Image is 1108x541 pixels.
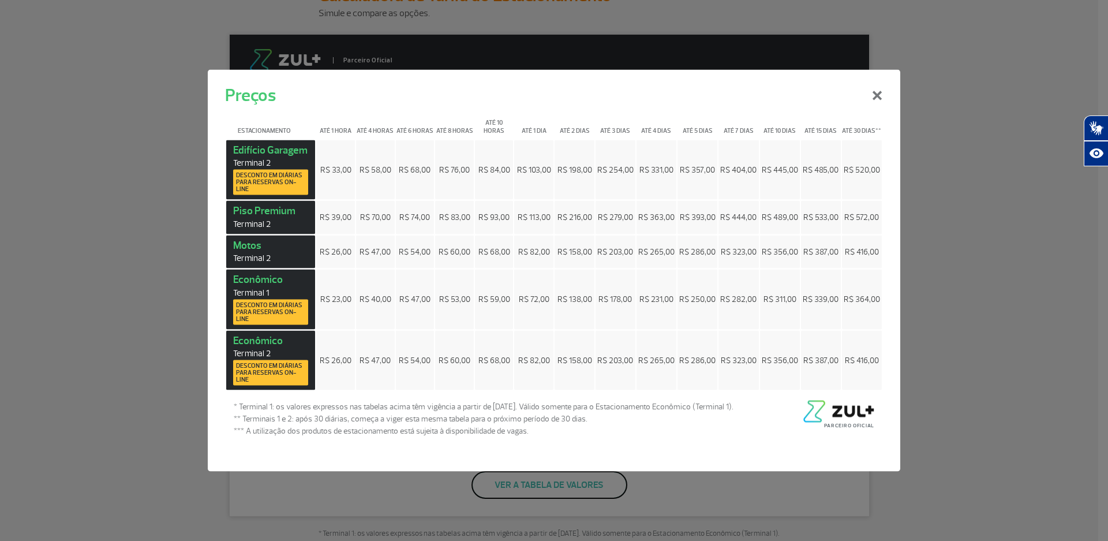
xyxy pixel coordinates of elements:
span: R$ 47,00 [399,294,431,304]
span: Desconto em diárias para reservas on-line [236,172,305,193]
span: R$ 47,00 [360,247,391,256]
span: R$ 323,00 [721,247,757,256]
span: R$ 84,00 [478,165,510,174]
button: Abrir tradutor de língua de sinais. [1084,115,1108,141]
span: R$ 363,00 [638,212,675,222]
th: Até 6 horas [396,109,435,139]
span: R$ 60,00 [439,355,470,365]
th: Até 3 dias [596,109,635,139]
span: R$ 254,00 [597,165,634,174]
img: logo-zul-black.png [800,401,874,423]
th: Até 15 dias [801,109,841,139]
span: R$ 520,00 [844,165,880,174]
span: R$ 356,00 [762,247,798,256]
span: R$ 47,00 [360,355,391,365]
th: Até 10 horas [475,109,514,139]
span: R$ 416,00 [845,355,879,365]
span: R$ 70,00 [360,212,391,222]
span: R$ 356,00 [762,355,798,365]
span: R$ 39,00 [320,212,351,222]
span: R$ 158,00 [557,355,592,365]
span: R$ 393,00 [680,212,716,222]
span: R$ 72,00 [519,294,549,304]
span: R$ 26,00 [320,247,351,256]
span: R$ 203,00 [597,355,633,365]
span: R$ 178,00 [598,294,632,304]
span: R$ 231,00 [639,294,673,304]
span: R$ 59,00 [478,294,510,304]
span: R$ 53,00 [439,294,470,304]
th: Até 4 dias [637,109,676,139]
span: Terminal 2 [233,348,308,359]
strong: Motos [233,238,308,264]
span: R$ 404,00 [720,165,757,174]
span: R$ 265,00 [638,247,675,256]
span: R$ 416,00 [845,247,879,256]
span: R$ 387,00 [803,247,839,256]
span: * Terminal 1: os valores expressos nas tabelas acima têm vigência a partir de [DATE]. Válido some... [234,401,733,413]
th: Até 4 horas [356,109,395,139]
span: R$ 82,00 [518,247,550,256]
div: Plugin de acessibilidade da Hand Talk. [1084,115,1108,166]
th: Até 2 dias [555,109,594,139]
span: R$ 323,00 [721,355,757,365]
span: R$ 286,00 [679,355,716,365]
span: R$ 250,00 [679,294,716,304]
button: Abrir recursos assistivos. [1084,141,1108,166]
span: R$ 68,00 [478,355,510,365]
span: R$ 444,00 [720,212,757,222]
span: R$ 357,00 [680,165,715,174]
span: Terminal 2 [233,253,308,264]
span: Terminal 2 [233,158,308,169]
span: R$ 282,00 [720,294,757,304]
span: R$ 103,00 [517,165,551,174]
span: R$ 158,00 [557,247,592,256]
span: R$ 216,00 [557,212,592,222]
strong: Econômico [233,334,308,386]
span: R$ 265,00 [638,355,675,365]
span: Desconto em diárias para reservas on-line [236,301,305,322]
span: R$ 113,00 [518,212,551,222]
span: R$ 364,00 [844,294,880,304]
span: R$ 68,00 [478,247,510,256]
th: Até 1 dia [514,109,553,139]
th: Até 5 dias [677,109,717,139]
button: Close [862,73,892,114]
span: R$ 279,00 [598,212,633,222]
span: R$ 286,00 [679,247,716,256]
span: R$ 40,00 [360,294,391,304]
span: R$ 572,00 [844,212,879,222]
span: *** A utilização dos produtos de estacionamento está sujeita à disponibilidade de vagas. [234,425,733,437]
span: R$ 82,00 [518,355,550,365]
span: R$ 311,00 [763,294,796,304]
strong: Econômico [233,273,308,325]
span: R$ 138,00 [557,294,592,304]
span: Terminal 1 [233,287,308,298]
span: R$ 76,00 [439,165,470,174]
span: R$ 54,00 [399,247,431,256]
span: R$ 74,00 [399,212,430,222]
span: R$ 533,00 [803,212,839,222]
span: R$ 26,00 [320,355,351,365]
span: R$ 203,00 [597,247,633,256]
th: Até 10 dias [760,109,800,139]
span: R$ 198,00 [557,165,592,174]
th: Estacionamento [226,109,315,139]
span: R$ 485,00 [803,165,839,174]
span: R$ 60,00 [439,247,470,256]
span: R$ 445,00 [762,165,798,174]
th: Até 8 horas [435,109,474,139]
span: Parceiro Oficial [824,423,874,429]
span: R$ 387,00 [803,355,839,365]
span: R$ 93,00 [478,212,510,222]
span: R$ 83,00 [439,212,470,222]
span: R$ 23,00 [320,294,351,304]
span: R$ 58,00 [360,165,391,174]
span: R$ 54,00 [399,355,431,365]
h5: Preços [225,82,276,108]
strong: Piso Premium [233,204,308,230]
span: R$ 331,00 [639,165,673,174]
span: R$ 68,00 [399,165,431,174]
th: Até 1 hora [316,109,355,139]
th: Até 7 dias [718,109,758,139]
